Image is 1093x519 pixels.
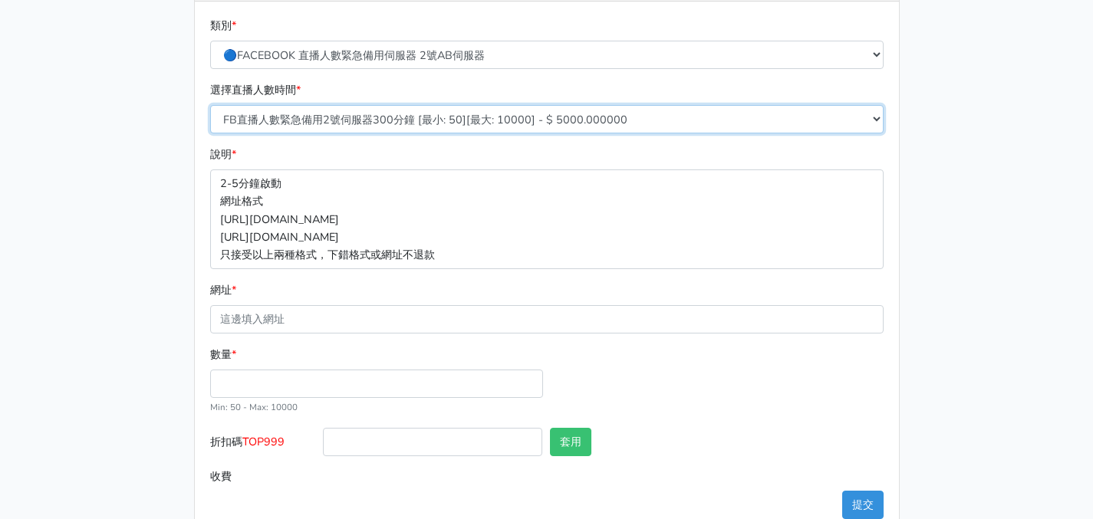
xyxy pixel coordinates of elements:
small: Min: 50 - Max: 10000 [210,401,298,413]
button: 提交 [842,491,884,519]
span: TOP999 [242,434,285,449]
input: 這邊填入網址 [210,305,884,333]
label: 數量 [210,346,236,363]
label: 類別 [210,17,236,34]
label: 折扣碼 [206,428,320,462]
button: 套用 [550,428,591,456]
label: 說明 [210,146,236,163]
label: 收費 [206,462,320,491]
p: 2-5分鐘啟動 網址格式 [URL][DOMAIN_NAME] [URL][DOMAIN_NAME] 只接受以上兩種格式，下錯格式或網址不退款 [210,169,884,268]
label: 選擇直播人數時間 [210,81,301,99]
label: 網址 [210,281,236,299]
